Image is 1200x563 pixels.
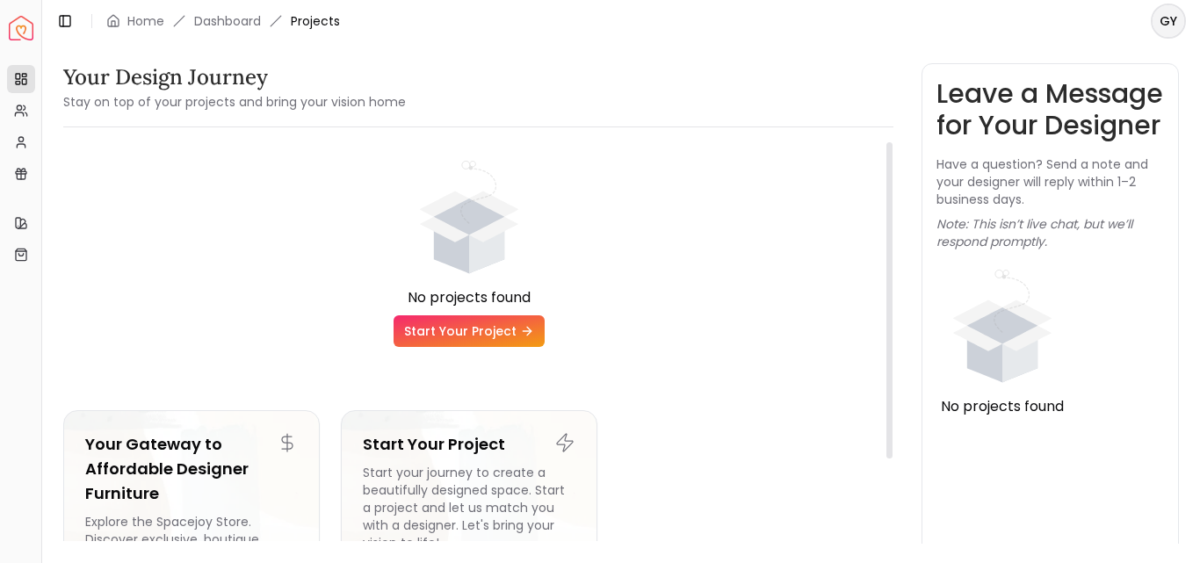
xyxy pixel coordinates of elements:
[106,12,340,30] nav: breadcrumb
[936,78,1165,141] h3: Leave a Message for Your Designer
[936,264,1068,396] div: animation
[127,12,164,30] a: Home
[63,63,406,91] h3: Your Design Journey
[63,93,406,111] small: Stay on top of your projects and bring your vision home
[291,12,340,30] span: Projects
[85,432,298,506] h5: Your Gateway to Affordable Designer Furniture
[936,215,1165,250] p: Note: This isn’t live chat, but we’ll respond promptly.
[394,315,545,347] a: Start Your Project
[936,155,1165,208] p: Have a question? Send a note and your designer will reply within 1–2 business days.
[1151,4,1186,39] button: GY
[1153,5,1184,37] span: GY
[403,155,535,287] div: animation
[9,16,33,40] a: Spacejoy
[936,396,1068,417] div: No projects found
[194,12,261,30] a: Dashboard
[9,16,33,40] img: Spacejoy Logo
[363,432,575,457] h5: Start Your Project
[63,287,875,308] div: No projects found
